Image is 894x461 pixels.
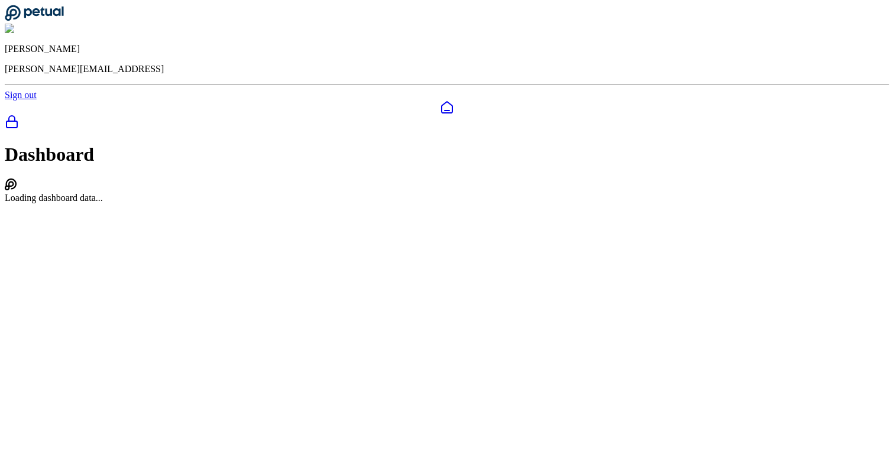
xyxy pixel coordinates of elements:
[5,144,889,165] h1: Dashboard
[5,193,889,203] div: Loading dashboard data...
[5,100,889,115] a: Dashboard
[5,13,64,23] a: Go to Dashboard
[5,115,889,131] a: SOC
[5,90,37,100] a: Sign out
[5,64,889,74] p: [PERSON_NAME][EMAIL_ADDRESS]
[5,24,62,34] img: Eliot Walker
[5,44,889,54] p: [PERSON_NAME]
